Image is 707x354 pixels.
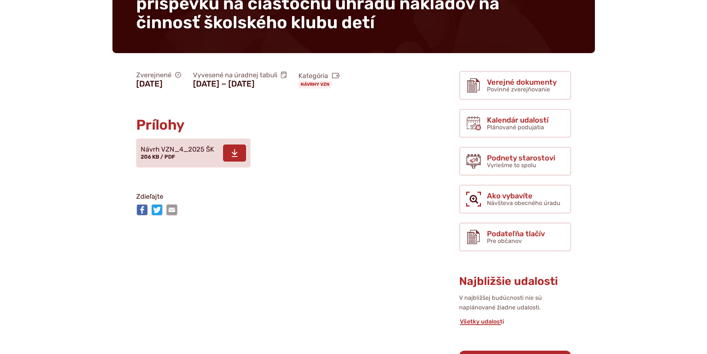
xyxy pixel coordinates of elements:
span: Návšteva obecného úradu [487,199,560,207]
figcaption: [DATE] − [DATE] [193,79,287,89]
span: Zverejnené [136,71,181,79]
a: Podnety starostovi Vyriešme to spolu [459,147,571,176]
span: 206 KB / PDF [141,154,175,160]
a: Návrh VZN_4_2025 ŠK 206 KB / PDF [136,139,251,168]
span: Podateľňa tlačív [487,230,545,238]
h3: Najbližšie udalosti [459,275,571,288]
img: Zdieľať na Twitteri [151,204,163,216]
a: Verejné dokumenty Povinné zverejňovanie [459,71,571,100]
span: Plánované podujatia [487,124,544,131]
a: Kalendár udalostí Plánované podujatia [459,109,571,138]
h2: Prílohy [136,117,400,133]
img: Zdieľať e-mailom [166,204,178,216]
span: Návrh VZN_4_2025 ŠK [141,146,214,153]
span: Vyvesené na úradnej tabuli [193,71,287,79]
a: Ako vybavíte Návšteva obecného úradu [459,185,571,214]
span: Pre občanov [487,237,522,244]
span: Vyriešme to spolu [487,162,536,169]
span: Povinné zverejňovanie [487,86,550,93]
span: Ako vybavíte [487,192,560,200]
a: Návrhy VZN [298,81,332,88]
span: Kategória [298,72,340,80]
p: Zdieľajte [136,191,400,202]
a: Všetky udalosti [459,318,505,325]
a: Podateľňa tlačív Pre občanov [459,223,571,251]
p: V najbližšej budúcnosti nie sú naplánované žiadne udalosti. [459,293,571,313]
figcaption: [DATE] [136,79,181,89]
span: Podnety starostovi [487,154,555,162]
img: Zdieľať na Facebooku [136,204,148,216]
span: Verejné dokumenty [487,78,557,86]
span: Kalendár udalostí [487,116,549,124]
